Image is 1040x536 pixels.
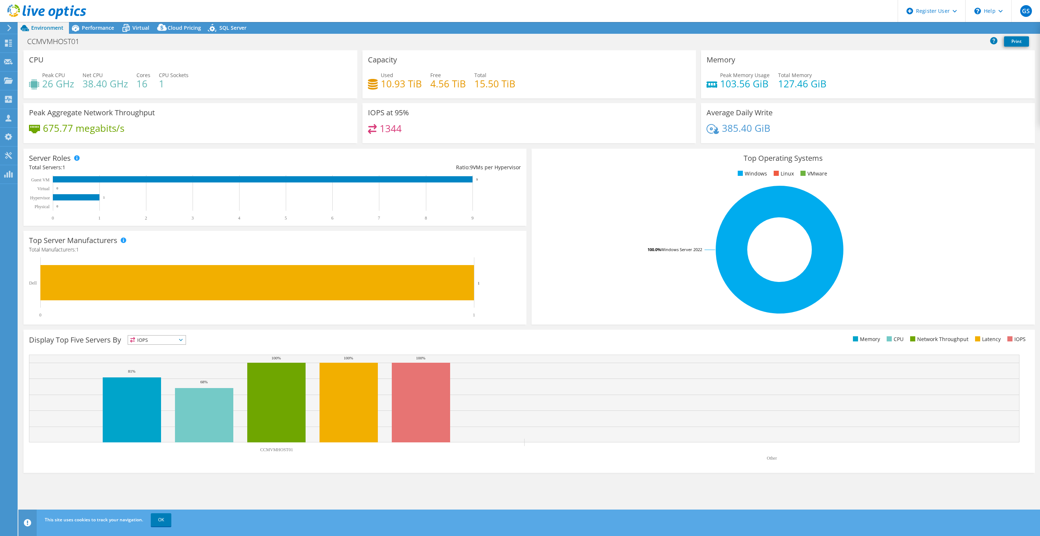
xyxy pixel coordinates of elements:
[128,369,135,373] text: 81%
[647,247,661,252] tspan: 100.0%
[30,195,50,200] text: Hypervisor
[56,186,58,190] text: 0
[707,56,735,64] h3: Memory
[45,517,143,523] span: This site uses cookies to track your navigation.
[29,246,521,254] h4: Total Manufacturers:
[132,24,149,31] span: Virtual
[29,236,117,245] h3: Top Server Manufacturers
[29,280,37,286] text: Dell
[29,154,71,162] h3: Server Roles
[98,216,101,221] text: 1
[851,335,880,343] li: Memory
[707,109,773,117] h3: Average Daily Write
[799,170,827,178] li: VMware
[145,216,147,221] text: 2
[908,335,968,343] li: Network Throughput
[331,216,333,221] text: 6
[537,154,1029,162] h3: Top Operating Systems
[478,281,480,285] text: 1
[368,56,397,64] h3: Capacity
[380,124,402,133] h4: 1344
[722,124,770,132] h4: 385.40 GiB
[42,72,65,79] span: Peak CPU
[285,216,287,221] text: 5
[34,204,50,209] text: Physical
[39,312,41,318] text: 0
[772,170,794,178] li: Linux
[159,72,189,79] span: CPU Sockets
[661,247,702,252] tspan: Windows Server 2022
[381,72,393,79] span: Used
[1004,36,1029,47] a: Print
[474,72,486,79] span: Total
[1020,5,1032,17] span: GS
[778,80,826,88] h4: 127.46 GiB
[885,335,904,343] li: CPU
[29,109,155,117] h3: Peak Aggregate Network Throughput
[136,72,150,79] span: Cores
[151,513,171,526] a: OK
[736,170,767,178] li: Windows
[42,80,74,88] h4: 26 GHz
[29,163,275,171] div: Total Servers:
[344,356,353,360] text: 100%
[24,37,91,46] h1: CCMVMHOST01
[37,186,50,191] text: Virtual
[471,216,474,221] text: 9
[128,336,186,344] span: IOPS
[31,24,63,31] span: Environment
[430,72,441,79] span: Free
[83,80,128,88] h4: 38.40 GHz
[168,24,201,31] span: Cloud Pricing
[76,246,79,253] span: 1
[470,164,473,171] span: 9
[720,80,770,88] h4: 103.56 GiB
[474,80,515,88] h4: 15.50 TiB
[83,72,103,79] span: Net CPU
[260,447,293,452] text: CCMVMHOST01
[378,216,380,221] text: 7
[476,178,478,181] text: 9
[29,56,44,64] h3: CPU
[56,204,58,208] text: 0
[473,312,475,318] text: 1
[31,177,50,182] text: Guest VM
[43,124,124,132] h4: 675.77 megabits/s
[200,380,208,384] text: 68%
[720,72,770,79] span: Peak Memory Usage
[973,335,1001,343] li: Latency
[219,24,247,31] span: SQL Server
[159,80,189,88] h4: 1
[974,8,981,14] svg: \n
[425,216,427,221] text: 8
[82,24,114,31] span: Performance
[778,72,812,79] span: Total Memory
[1006,335,1026,343] li: IOPS
[238,216,240,221] text: 4
[136,80,150,88] h4: 16
[767,456,777,461] text: Other
[275,163,521,171] div: Ratio: VMs per Hypervisor
[368,109,409,117] h3: IOPS at 95%
[62,164,65,171] span: 1
[271,356,281,360] text: 100%
[416,356,426,360] text: 100%
[381,80,422,88] h4: 10.93 TiB
[430,80,466,88] h4: 4.56 TiB
[52,216,54,221] text: 0
[103,196,105,199] text: 1
[191,216,194,221] text: 3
